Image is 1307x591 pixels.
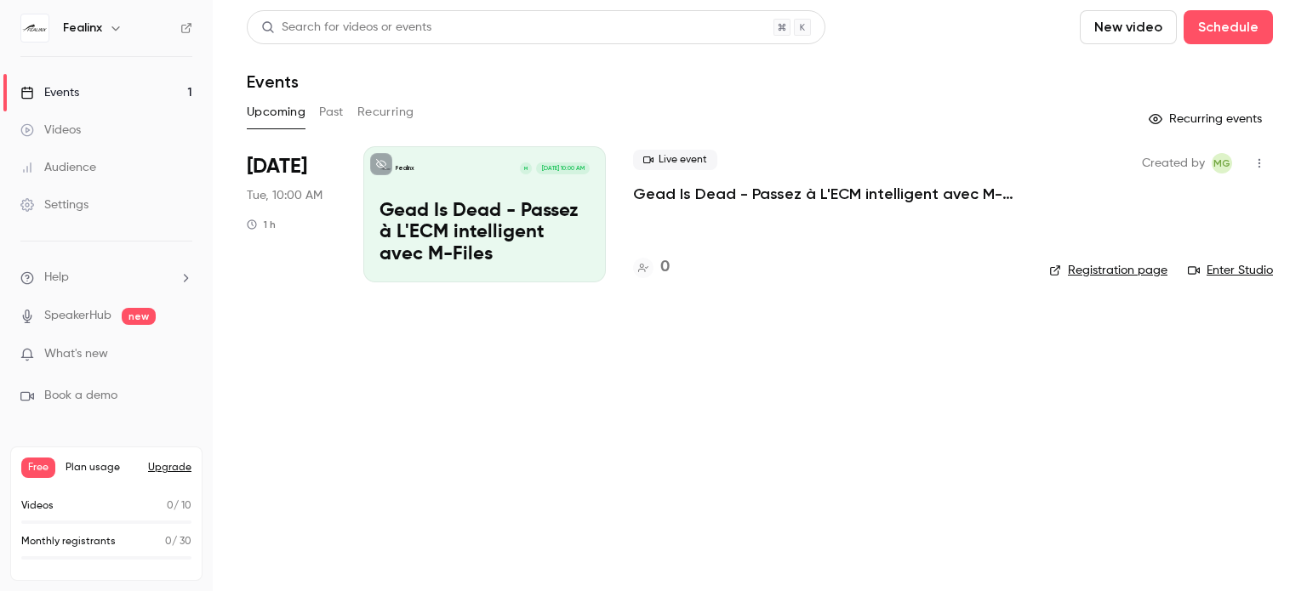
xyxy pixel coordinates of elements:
[44,387,117,405] span: Book a demo
[1212,153,1232,173] span: Mario Guillot
[148,461,191,475] button: Upgrade
[21,498,54,514] p: Videos
[247,187,322,204] span: Tue, 10:00 AM
[1142,153,1205,173] span: Created by
[63,20,102,37] h6: Fealinx
[633,184,1022,204] a: Gead Is Dead - Passez à L'ECM intelligent avec M-Files
[519,162,533,175] div: M
[167,498,191,514] p: / 10
[44,345,108,363] span: What's new
[1188,262,1273,279] a: Enter Studio
[165,537,172,547] span: 0
[363,146,606,282] a: Gead Is Dead - Passez à L'ECM intelligent avec M-FilesFealinxM[DATE] 10:00 AMGead Is Dead - Passe...
[1141,105,1273,133] button: Recurring events
[380,201,590,266] p: Gead Is Dead - Passez à L'ECM intelligent avec M-Files
[66,461,138,475] span: Plan usage
[20,84,79,101] div: Events
[167,501,174,511] span: 0
[247,99,305,126] button: Upcoming
[1213,153,1230,173] span: MG
[122,308,156,325] span: new
[1049,262,1167,279] a: Registration page
[21,14,49,42] img: Fealinx
[44,307,111,325] a: SpeakerHub
[319,99,344,126] button: Past
[247,71,299,92] h1: Events
[660,256,670,279] h4: 0
[20,159,96,176] div: Audience
[172,347,192,362] iframe: Noticeable Trigger
[1184,10,1273,44] button: Schedule
[44,269,69,287] span: Help
[536,162,589,174] span: [DATE] 10:00 AM
[20,196,88,213] div: Settings
[396,164,414,173] p: Fealinx
[261,19,431,37] div: Search for videos or events
[247,146,336,282] div: Sep 23 Tue, 10:00 AM (Europe/Paris)
[247,218,276,231] div: 1 h
[165,534,191,549] p: / 30
[247,153,307,180] span: [DATE]
[357,99,414,126] button: Recurring
[20,269,192,287] li: help-dropdown-opener
[21,534,116,549] p: Monthly registrants
[1080,10,1177,44] button: New video
[633,256,670,279] a: 0
[633,150,717,170] span: Live event
[20,122,81,139] div: Videos
[21,457,55,478] span: Free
